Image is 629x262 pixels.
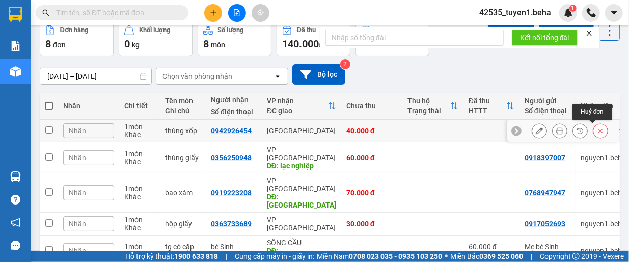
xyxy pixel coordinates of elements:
[512,30,578,46] button: Kết nối tổng đài
[125,251,218,262] span: Hỗ trợ kỹ thuật:
[340,59,350,69] sup: 2
[274,72,282,80] svg: open
[40,20,114,56] button: Đơn hàng8đơn
[124,193,155,201] div: Khác
[267,145,336,162] div: VP [GEOGRAPHIC_DATA]
[587,8,596,17] img: phone-icon
[317,251,442,262] span: Miền Nam
[445,254,448,258] span: ⚪️
[124,131,155,139] div: Khác
[267,107,328,115] div: ĐC giao
[165,97,201,105] div: Tên món
[211,189,252,197] div: 0919223208
[211,154,252,162] div: 0356250948
[132,41,140,49] span: kg
[572,253,580,260] span: copyright
[610,8,619,17] span: caret-down
[525,220,565,228] div: 0917052693
[124,251,155,259] div: Khác
[174,252,218,260] strong: 1900 633 818
[56,7,176,18] input: Tìm tên, số ĐT hoặc mã đơn
[165,220,201,228] div: hộp giấy
[346,102,397,110] div: Chưa thu
[10,66,21,77] img: warehouse-icon
[292,64,345,85] button: Bộ lọc
[165,107,201,115] div: Ghi chú
[203,38,209,50] span: 8
[525,97,570,105] div: Người gửi
[42,9,49,16] span: search
[9,7,22,22] img: logo-vxr
[235,251,314,262] span: Cung cấp máy in - giấy in:
[69,154,86,162] span: Nhãn
[569,5,577,12] sup: 1
[10,41,21,51] img: solution-icon
[124,224,155,232] div: Khác
[346,154,397,162] div: 60.000 đ
[325,30,504,46] input: Nhập số tổng đài
[346,220,397,228] div: 30.000 đ
[525,189,565,197] div: 0768947947
[471,6,559,19] span: 42535_tuyen1.beha
[211,108,257,116] div: Số điện thoại
[124,150,155,158] div: 1 món
[605,4,623,22] button: caret-down
[124,243,155,251] div: 1 món
[282,38,319,50] span: 140.000
[252,4,269,22] button: aim
[211,96,257,104] div: Người nhận
[124,185,155,193] div: 1 món
[60,26,88,34] div: Đơn hàng
[11,241,20,250] span: message
[531,251,532,262] span: |
[119,20,193,56] button: Khối lượng0kg
[69,247,86,255] span: Nhãn
[267,216,336,232] div: VP [GEOGRAPHIC_DATA]
[532,123,547,138] div: Sửa đơn hàng
[525,107,570,115] div: Số điện thoại
[211,251,252,259] div: 0364641533
[69,220,86,228] span: Nhãn
[586,30,593,37] span: close
[218,26,244,34] div: Số lượng
[45,38,51,50] span: 8
[210,9,217,16] span: plus
[165,154,201,162] div: thùng giấy
[479,252,523,260] strong: 0369 525 060
[297,26,316,34] div: Đã thu
[204,4,222,22] button: plus
[277,20,350,56] button: Đã thu140.000đ
[233,9,240,16] span: file-add
[450,251,523,262] span: Miền Bắc
[162,71,232,81] div: Chọn văn phòng nhận
[346,127,397,135] div: 40.000 đ
[69,127,86,135] span: Nhãn
[469,243,514,251] div: 60.000 đ
[267,193,336,209] div: DĐ: phú lâm
[165,243,201,259] div: tg có cặp sách
[139,26,170,34] div: Khối lượng
[267,239,336,247] div: SÔNG CẦU
[11,195,20,205] span: question-circle
[267,177,336,193] div: VP [GEOGRAPHIC_DATA]
[520,32,569,43] span: Kết nối tổng đài
[349,252,442,260] strong: 0708 023 035 - 0935 103 250
[346,189,397,197] div: 70.000 đ
[10,171,21,182] img: warehouse-icon
[69,189,86,197] span: Nhãn
[124,38,130,50] span: 0
[257,9,264,16] span: aim
[463,93,519,120] th: Toggle SortBy
[165,127,201,135] div: thùng xốp
[124,158,155,166] div: Khác
[124,102,155,110] div: Chi tiết
[211,41,225,49] span: món
[262,93,341,120] th: Toggle SortBy
[525,251,565,259] div: 0975007508
[211,220,252,228] div: 0363733689
[571,5,575,12] span: 1
[564,8,573,17] img: icon-new-feature
[11,218,20,227] span: notification
[469,97,506,105] div: Đã thu
[226,251,227,262] span: |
